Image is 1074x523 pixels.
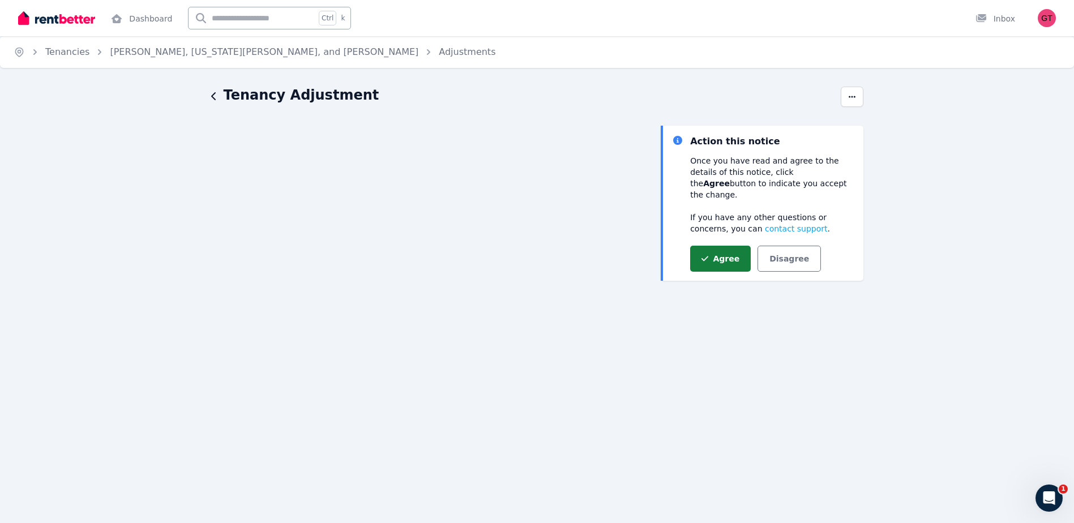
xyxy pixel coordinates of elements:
[703,179,730,188] strong: Agree
[341,14,345,23] span: k
[18,10,95,27] img: RentBetter
[224,86,379,104] h1: Tenancy Adjustment
[765,224,828,233] span: contact support
[690,155,854,200] p: Once you have read and agree to the details of this notice, click the button to indicate you acce...
[110,46,418,57] a: [PERSON_NAME], [US_STATE][PERSON_NAME], and [PERSON_NAME]
[690,212,854,234] p: If you have any other questions or concerns, you can .
[690,246,751,272] button: Agree
[439,46,495,57] a: Adjustments
[975,13,1015,24] div: Inbox
[1059,485,1068,494] span: 1
[758,246,821,272] button: Disagree
[690,135,780,148] div: Action this notice
[319,11,336,25] span: Ctrl
[45,46,89,57] a: Tenancies
[1038,9,1056,27] img: Georgia Thomson
[1036,485,1063,512] iframe: Intercom live chat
